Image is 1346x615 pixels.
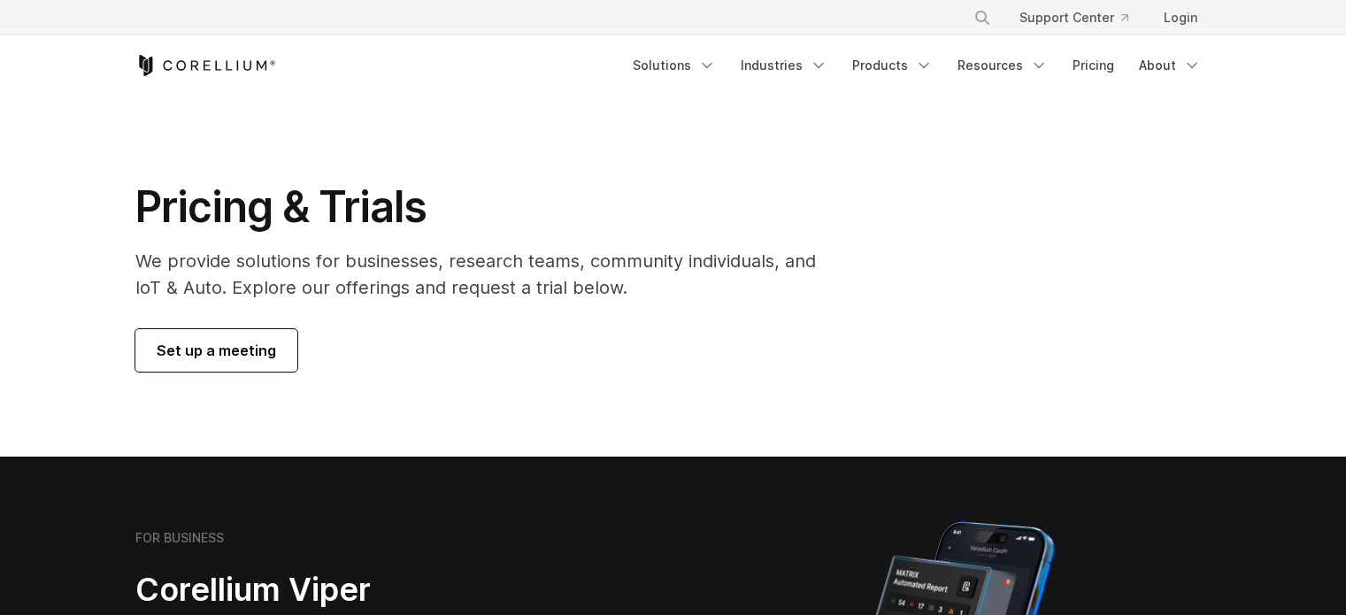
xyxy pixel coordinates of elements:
[842,50,943,81] a: Products
[1150,2,1211,34] a: Login
[1005,2,1142,34] a: Support Center
[135,181,841,234] h1: Pricing & Trials
[730,50,838,81] a: Industries
[622,50,727,81] a: Solutions
[622,50,1211,81] div: Navigation Menu
[952,2,1211,34] div: Navigation Menu
[1062,50,1125,81] a: Pricing
[1128,50,1211,81] a: About
[135,570,588,610] h2: Corellium Viper
[157,340,276,361] span: Set up a meeting
[135,530,224,546] h6: FOR BUSINESS
[947,50,1058,81] a: Resources
[135,329,297,372] a: Set up a meeting
[135,55,276,76] a: Corellium Home
[135,248,841,301] p: We provide solutions for businesses, research teams, community individuals, and IoT & Auto. Explo...
[966,2,998,34] button: Search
